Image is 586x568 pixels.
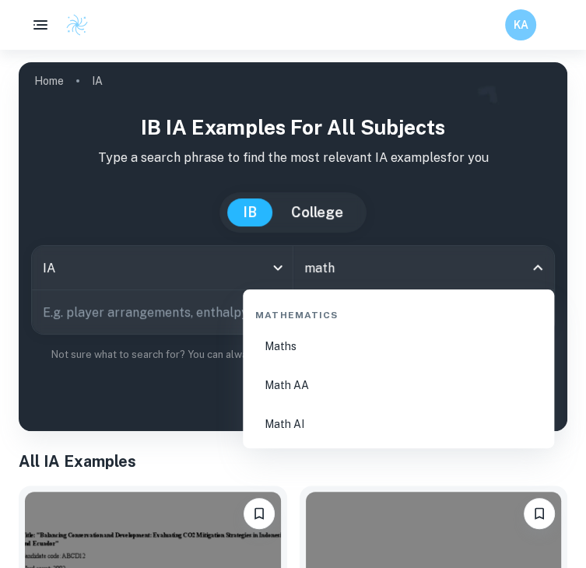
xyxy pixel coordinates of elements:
p: IA [92,72,103,89]
button: Bookmark [244,498,275,529]
div: IA [32,246,293,289]
a: Home [34,70,64,92]
input: E.g. player arrangements, enthalpy of combustion, analysis of a big city... [32,290,511,334]
a: Clastify logo [56,13,89,37]
button: Bookmark [524,498,555,529]
p: Not sure what to search for? You can always look through our example Internal Assessments below f... [31,347,555,379]
h1: IB IA examples for all subjects [31,112,555,142]
li: Math AI [249,406,548,442]
img: profile cover [19,62,567,431]
img: Clastify logo [65,13,89,37]
button: College [275,198,359,226]
h1: All IA Examples [19,450,567,473]
button: KA [505,9,536,40]
h6: KA [512,16,530,33]
button: Close [527,257,549,279]
p: Type a search phrase to find the most relevant IA examples for you [31,149,555,167]
li: Maths [249,328,548,364]
li: Math AA [249,367,548,403]
button: IB [227,198,272,226]
div: Mathematics [249,296,548,328]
